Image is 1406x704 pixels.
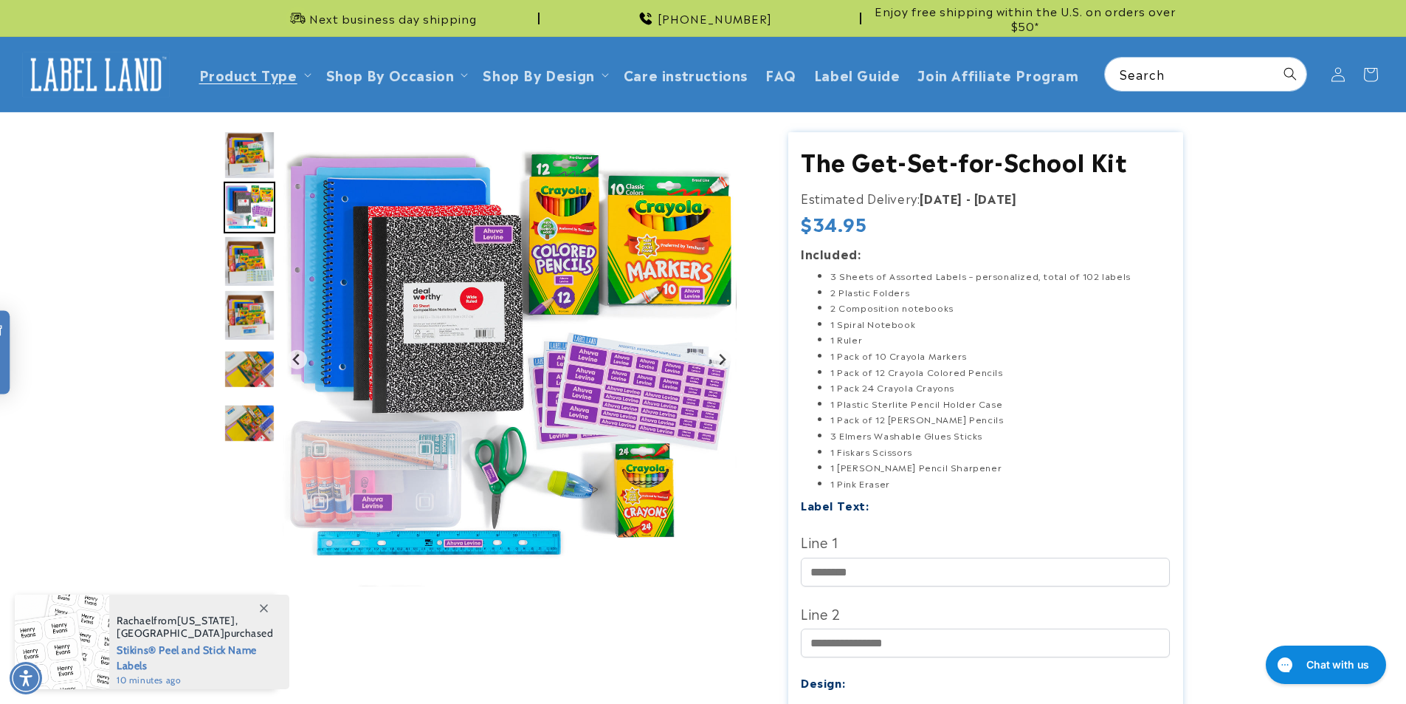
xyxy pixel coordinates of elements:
[830,332,1170,348] li: 1 Ruler
[1274,58,1306,90] button: Search
[867,4,1183,33] span: Enjoy free shipping within the U.S. on orders over $50*
[309,11,477,26] span: Next business day shipping
[117,614,154,627] span: Rachael
[830,316,1170,332] li: 1 Spiral Notebook
[117,640,274,674] span: Stikins® Peel and Stick Name Labels
[224,128,275,180] div: Go to slide 2
[805,57,909,92] a: Label Guide
[224,128,275,180] img: null
[801,601,1170,625] label: Line 2
[830,300,1170,316] li: 2 Composition notebooks
[10,662,42,694] div: Accessibility Menu
[830,459,1170,476] li: 1 [PERSON_NAME] Pencil Sharpener
[177,614,235,627] span: [US_STATE]
[22,52,170,98] img: Label Land
[224,350,275,389] img: null
[830,348,1170,364] li: 1 Pack of 10 Crayola Markers
[757,57,805,92] a: FAQ
[117,615,274,640] span: from , purchased
[287,349,307,369] button: Previous slide
[801,187,1170,208] p: Estimated Delivery:
[801,212,867,235] span: $34.95
[814,66,900,83] span: Label Guide
[624,66,748,83] span: Care instructions
[966,188,971,206] strong: -
[830,380,1170,396] li: 1 Pack 24 Crayola Crayons
[765,66,796,83] span: FAQ
[830,411,1170,428] li: 1 Pack of 12 [PERSON_NAME] Pencils
[801,674,845,691] label: Design:
[117,626,224,640] span: [GEOGRAPHIC_DATA]
[224,132,751,594] media-gallery: Gallery Viewer
[190,57,317,92] summary: Product Type
[830,428,1170,444] li: 3 Elmers Washable Glues Sticks
[830,443,1170,459] li: 1 Fiskars Scissors
[830,284,1170,301] li: 2 Plastic Folders
[474,57,614,92] summary: Shop By Design
[224,236,275,287] div: Go to slide 4
[17,46,176,103] a: Label Land
[224,397,275,449] div: Go to slide 7
[483,64,594,84] a: Shop By Design
[801,496,869,513] label: Label Text:
[224,344,275,395] div: Go to slide 6
[1258,640,1391,689] iframe: Gorgias live chat messenger
[658,11,772,26] span: [PHONE_NUMBER]
[830,396,1170,412] li: 1 Plastic Sterlite Pencil Holder Case
[317,57,475,92] summary: Shop By Occasion
[283,132,737,587] img: null
[801,146,1170,177] h1: The Get-Set-for-School Kit
[917,66,1078,83] span: Join Affiliate Program
[830,363,1170,380] li: 1 Pack of 12 Crayola Colored Pencils
[615,57,757,92] a: Care instructions
[909,57,1087,92] a: Join Affiliate Program
[224,182,275,233] img: null
[224,236,275,287] img: null
[199,64,297,84] a: Product Type
[711,349,731,369] button: Next slide
[224,404,275,443] img: null
[224,290,275,341] div: Go to slide 5
[326,66,455,83] span: Shop By Occasion
[920,188,962,206] strong: [DATE]
[801,530,1170,553] label: Line 1
[974,188,1017,206] strong: [DATE]
[830,476,1170,492] li: 1 Pink Eraser
[224,182,275,233] div: Go to slide 3
[830,268,1170,284] li: 3 Sheets of Assorted Labels – personalized, total of 102 labels
[224,290,275,341] img: null
[117,674,274,687] span: 10 minutes ago
[801,245,861,262] strong: Included:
